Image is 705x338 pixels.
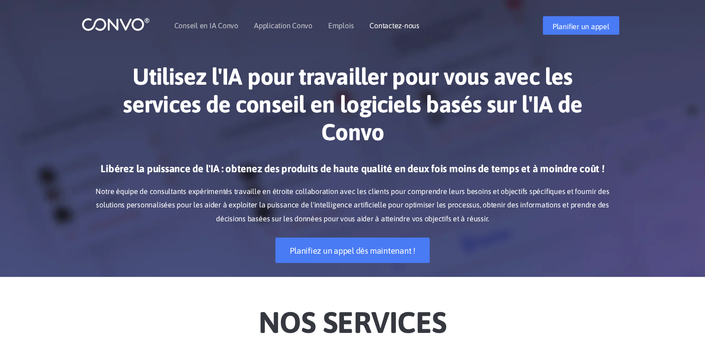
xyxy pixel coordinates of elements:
font: Planifier un appel [553,22,610,31]
font: Emplois [328,21,354,30]
a: Emplois [328,22,354,29]
a: Application Convo [254,22,312,29]
font: Planifiez un appel dès maintenant ! [290,246,415,256]
a: Conseil en IA Convo [174,22,238,29]
font: Conseil en IA Convo [174,21,238,30]
img: logo_1.png [82,17,150,31]
a: Planifier un appel [543,16,619,35]
font: Notre équipe de consultants expérimentés travaille en étroite collaboration avec les clients pour... [95,187,609,223]
a: Planifiez un appel dès maintenant ! [275,238,430,263]
font: Libérez la puissance de l'IA : obtenez des produits de haute qualité en deux fois moins de temps ... [101,163,604,175]
a: Contactez-nous [369,22,419,29]
font: Utilisez l'IA pour travailler pour vous avec les services de conseil en logiciels basés sur l'IA ... [123,63,582,145]
font: Contactez-nous [369,21,419,30]
font: Application Convo [254,21,312,30]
